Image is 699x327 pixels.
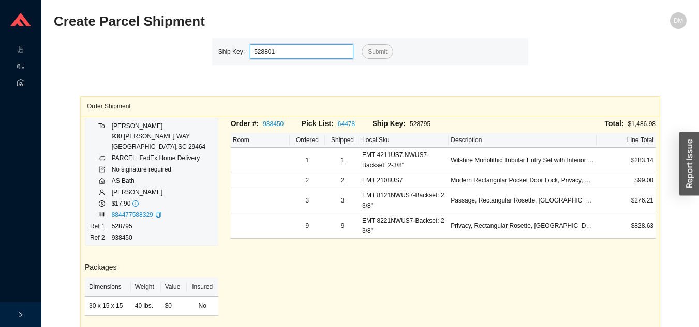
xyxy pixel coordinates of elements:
td: $276.21 [597,188,656,213]
td: $283.14 [597,148,656,173]
td: EMT 4211US7.NWUS7-Backset: 2-3/8" [360,148,449,173]
th: Weight [131,277,161,297]
span: Total: [605,119,624,128]
button: Submit [362,44,393,59]
span: copy [155,212,161,218]
div: 528795 [372,118,443,130]
span: right [18,312,24,318]
td: 938450 [111,232,206,243]
td: AS Bath [111,175,206,186]
td: 9 [290,213,325,239]
span: DM [674,12,683,29]
td: 40 lbs. [131,297,161,316]
th: Line Total [597,133,656,148]
label: Ship Key [218,44,250,59]
td: $828.63 [597,213,656,239]
td: No [187,297,218,316]
div: Modern Rectangular Pocket Door Lock, Privacy, US7 [451,175,594,185]
div: Order Shipment [87,97,653,116]
th: Description [449,133,596,148]
th: Ordered [290,133,325,148]
span: barcode [99,212,105,218]
th: Shipped [325,133,360,148]
td: $17.90 [111,198,206,209]
th: Insured [187,277,218,297]
td: PARCEL: FedEx Home Delivery [111,152,206,164]
a: 884477588329 [112,211,153,219]
td: $0 [161,297,187,316]
span: form [99,166,105,173]
a: 64478 [338,120,355,128]
div: $1,486.98 [443,118,656,130]
span: info-circle [132,200,139,207]
td: No signature required [111,164,206,175]
th: Dimensions [85,277,131,297]
a: 938450 [263,120,284,128]
th: Local Sku [360,133,449,148]
td: 3 [325,188,360,213]
td: [PERSON_NAME] [111,186,206,198]
span: Order #: [231,119,259,128]
td: 1 [325,148,360,173]
td: EMT 8221NWUS7-Backset: 2 3/8" [360,213,449,239]
th: Value [161,277,187,297]
td: To [90,120,111,152]
th: Room [231,133,290,148]
td: 3 [290,188,325,213]
div: Wilshire Monolithic Tubular Entry Set with Interior Knob [451,155,594,165]
td: Ref 2 [90,232,111,243]
span: Ship Key: [372,119,406,128]
td: $99.00 [597,173,656,188]
td: 528795 [111,221,206,232]
td: 2 [325,173,360,188]
td: EMT 8121NWUS7-Backset: 2 3/8" [360,188,449,213]
td: 2 [290,173,325,188]
td: 30 x 15 x 15 [85,297,131,316]
td: 1 [290,148,325,173]
td: 9 [325,213,360,239]
h2: Create Parcel Shipment [54,12,528,30]
h3: Packages [85,261,218,273]
div: Passage, Rectangular Rosette, Norwich Knob, , US7 [451,195,594,206]
span: dollar [99,200,105,207]
span: user [99,189,105,195]
div: [PERSON_NAME] 930 [PERSON_NAME] WAY [GEOGRAPHIC_DATA] , SC 29464 [112,121,206,152]
span: Pick List: [302,119,334,128]
td: Ref 1 [90,221,111,232]
div: Privacy, Rectangular Rosette, Norwich Knob, , US7 [451,221,594,231]
span: home [99,178,105,184]
div: Copy [155,210,161,220]
td: EMT 2108US7 [360,173,449,188]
